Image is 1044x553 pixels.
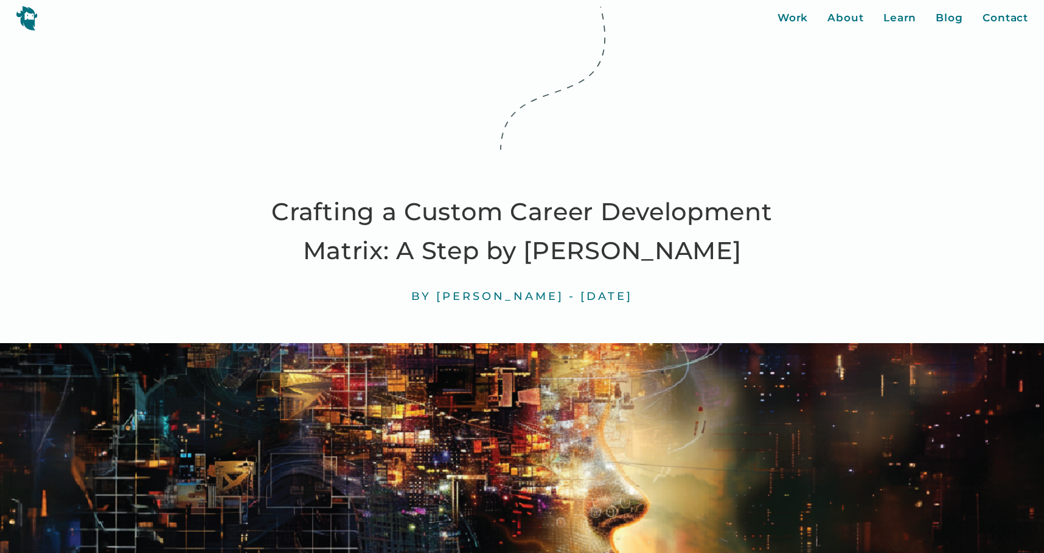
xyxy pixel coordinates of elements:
[883,10,917,26] a: Learn
[248,192,796,270] h1: Crafting a Custom Career Development Matrix: A Step by [PERSON_NAME]
[16,5,38,30] img: yeti logo icon
[827,10,864,26] a: About
[936,10,963,26] a: Blog
[569,290,576,304] div: -
[580,290,633,304] div: [DATE]
[778,10,809,26] a: Work
[983,10,1028,26] a: Contact
[436,290,564,304] div: [PERSON_NAME]
[411,290,431,304] div: By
